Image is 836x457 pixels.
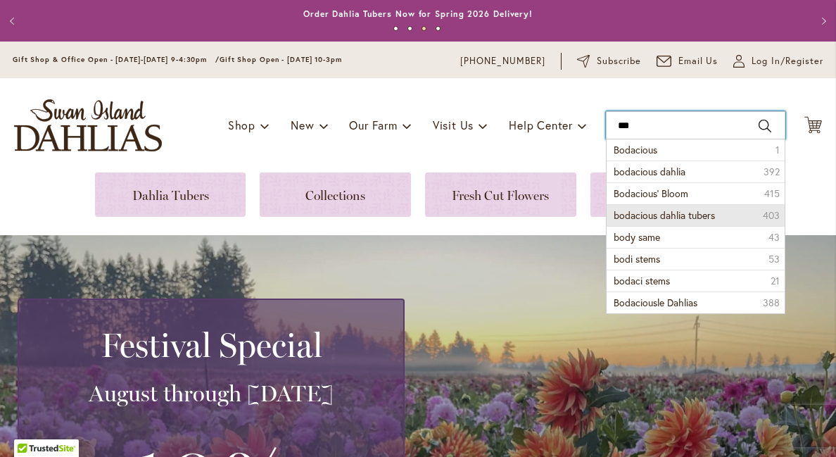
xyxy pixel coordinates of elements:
button: 1 of 4 [393,26,398,31]
span: New [291,118,314,132]
span: Gift Shop Open - [DATE] 10-3pm [220,55,342,64]
a: Email Us [657,54,718,68]
span: Subscribe [597,54,641,68]
span: bodi stems [614,252,660,265]
button: Search [759,115,771,137]
span: Visit Us [433,118,474,132]
span: 388 [763,296,780,310]
span: bodacious dahlia tubers [614,208,715,222]
span: Bodaciousle Dahlias [614,296,697,309]
span: bodacious dahlia [614,165,685,178]
button: 4 of 4 [436,26,441,31]
span: Log In/Register [752,54,823,68]
span: Help Center [509,118,573,132]
a: Order Dahlia Tubers Now for Spring 2026 Delivery! [303,8,533,19]
span: 415 [764,187,780,201]
span: 43 [768,230,780,244]
span: Bodacious [614,143,657,156]
button: Next [808,7,836,35]
span: Bodacious' Bloom [614,187,688,200]
a: Log In/Register [733,54,823,68]
span: Shop [228,118,255,132]
button: 3 of 4 [422,26,426,31]
h2: Festival Special [36,325,386,365]
span: 403 [763,208,780,223]
span: 392 [764,165,780,179]
h3: August through [DATE] [36,380,386,408]
span: 53 [768,252,780,266]
span: Gift Shop & Office Open - [DATE]-[DATE] 9-4:30pm / [13,55,220,64]
span: Our Farm [349,118,397,132]
span: 1 [775,143,780,157]
a: store logo [14,99,162,151]
a: Subscribe [577,54,641,68]
span: body same [614,230,660,244]
span: 21 [771,274,780,288]
span: Email Us [678,54,718,68]
a: [PHONE_NUMBER] [460,54,545,68]
button: 2 of 4 [407,26,412,31]
span: bodaci stems [614,274,670,287]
